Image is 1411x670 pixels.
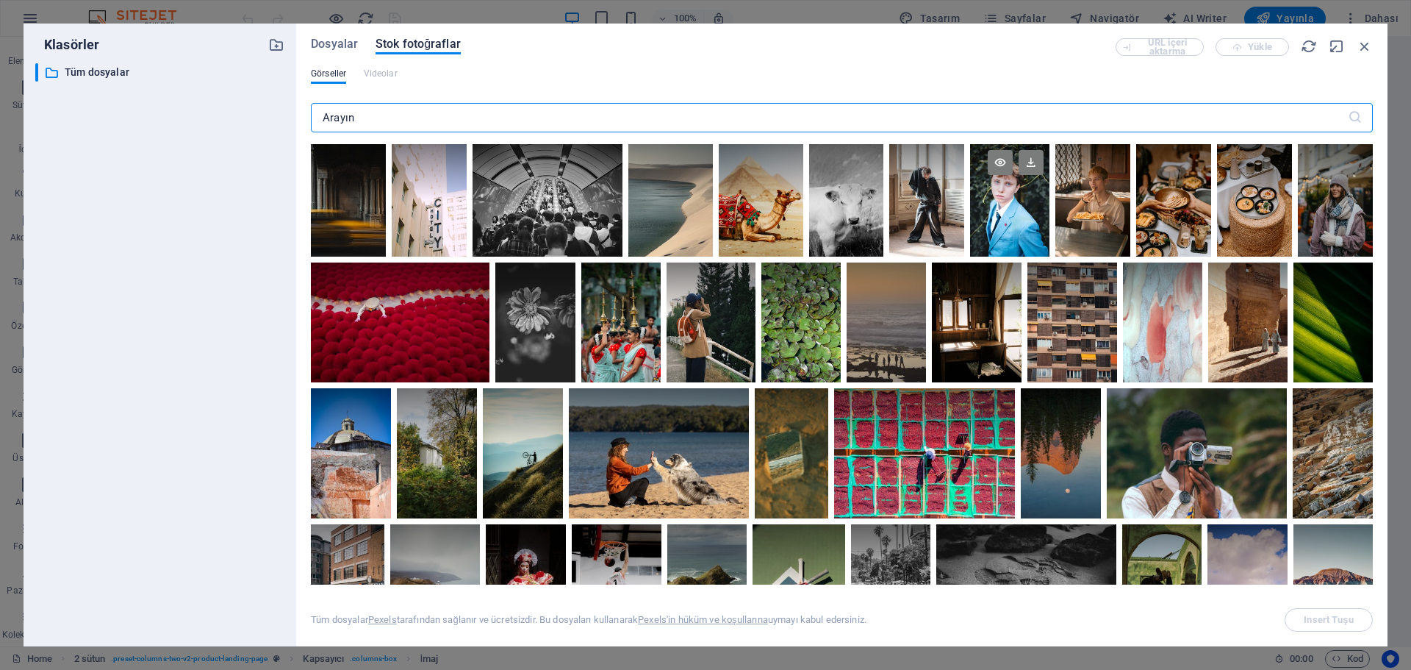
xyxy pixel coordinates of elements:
[1301,38,1317,54] i: Yeniden Yükle
[638,614,768,625] a: Pexels'in hüküm ve koşullarına
[364,65,398,82] span: Bu dosya türü bu element tarafından desteklenmiyor
[35,63,38,82] div: ​
[368,614,397,625] a: Pexels
[376,35,461,53] span: Stok fotoğraflar
[1357,38,1373,54] i: Kapat
[311,613,866,627] div: Tüm dosyalar tarafından sağlanır ve ücretsizdir. Bu dosyaları kullanarak uymayı kabul edersiniz.
[311,65,346,82] span: Görseller
[311,35,358,53] span: Dosyalar
[311,103,1348,132] input: Arayın
[35,35,99,54] p: Klasörler
[1285,608,1373,632] span: Önce bir dosya seçin
[268,37,284,53] i: Yeni klasör oluştur
[65,64,257,81] p: Tüm dosyalar
[1329,38,1345,54] i: Küçült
